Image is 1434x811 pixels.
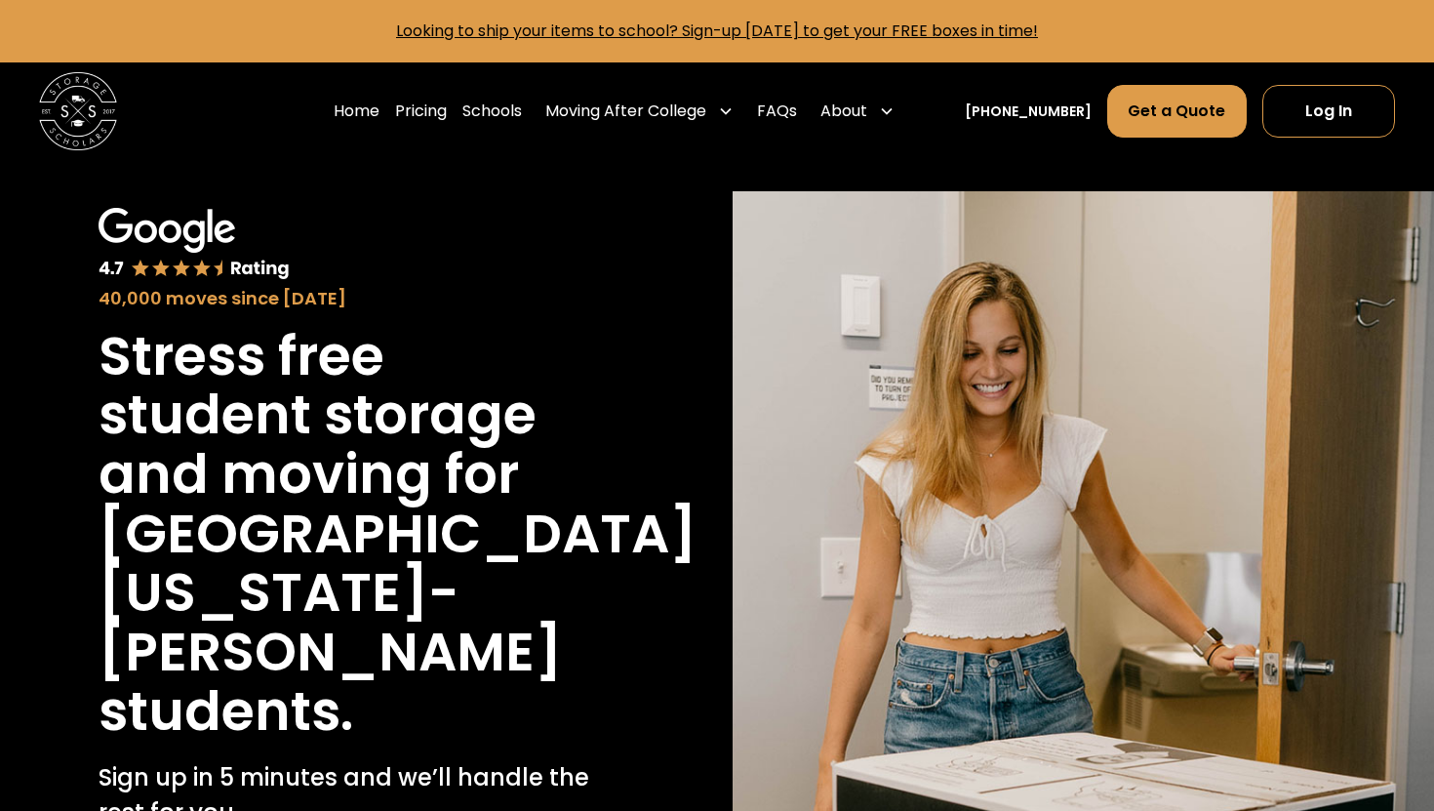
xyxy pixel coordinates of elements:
a: Pricing [395,84,447,139]
img: Google 4.7 star rating [99,208,291,281]
h1: Stress free student storage and moving for [99,327,604,505]
a: Home [334,84,379,139]
img: Storage Scholars main logo [39,72,117,150]
div: Moving After College [545,100,706,123]
a: Get a Quote [1107,85,1246,138]
div: About [820,100,867,123]
a: FAQs [757,84,797,139]
a: Looking to ship your items to school? Sign-up [DATE] to get your FREE boxes in time! [396,20,1038,42]
a: Log In [1262,85,1395,138]
a: Schools [462,84,522,139]
div: 40,000 moves since [DATE] [99,285,604,311]
h1: students. [99,682,353,742]
div: About [813,84,902,139]
h1: [GEOGRAPHIC_DATA][US_STATE]-[PERSON_NAME] [99,505,697,682]
a: [PHONE_NUMBER] [965,101,1092,122]
div: Moving After College [538,84,741,139]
